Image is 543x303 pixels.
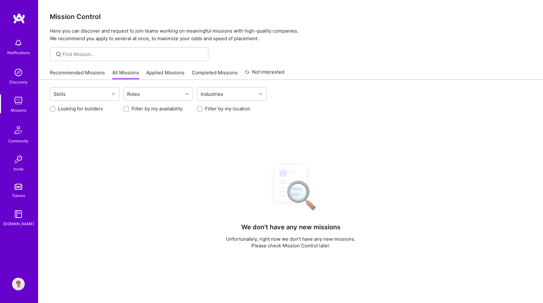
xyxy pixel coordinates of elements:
[10,79,28,85] div: Discovery
[12,278,25,290] img: User Avatar
[58,105,103,112] label: Looking for builders
[226,242,355,249] p: Please check Mission Control later.
[52,90,67,99] div: Skills
[12,153,25,166] img: Invite
[7,49,30,56] div: Notifications
[12,66,25,79] img: discovery
[11,122,26,138] img: Community
[10,278,26,290] a: User Avatar
[205,105,250,112] label: Filter by my location
[12,94,25,107] img: teamwork
[8,138,29,144] div: Community
[13,13,25,24] img: logo
[112,69,139,80] a: All Missions
[12,192,25,199] div: Tokens
[12,37,25,49] img: bell
[146,69,184,80] a: Applied Missions
[126,90,141,99] div: Roles
[11,107,26,114] div: Missions
[12,208,25,220] img: guide book
[62,51,204,58] input: Find Mission...
[50,13,532,21] h3: Mission Control
[192,69,238,80] a: Completed Missions
[15,184,22,190] img: tokens
[3,220,34,227] div: [DOMAIN_NAME]
[14,166,23,172] div: Invite
[259,92,262,96] i: icon Chevron
[50,69,105,80] a: Recommended Missions
[264,159,318,215] img: No Results
[185,92,189,96] i: icon Chevron
[132,105,183,112] label: Filter by my availability
[245,68,284,80] a: Not Interested
[55,51,62,58] i: icon SearchGrey
[112,92,115,96] i: icon Chevron
[226,236,355,242] p: Unfortunately, right now we don't have any new missions.
[241,223,340,231] h4: We don't have any new missions
[199,90,225,99] div: Industries
[50,27,532,42] p: Here you can discover and request to join teams working on meaningful missions with high-quality ...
